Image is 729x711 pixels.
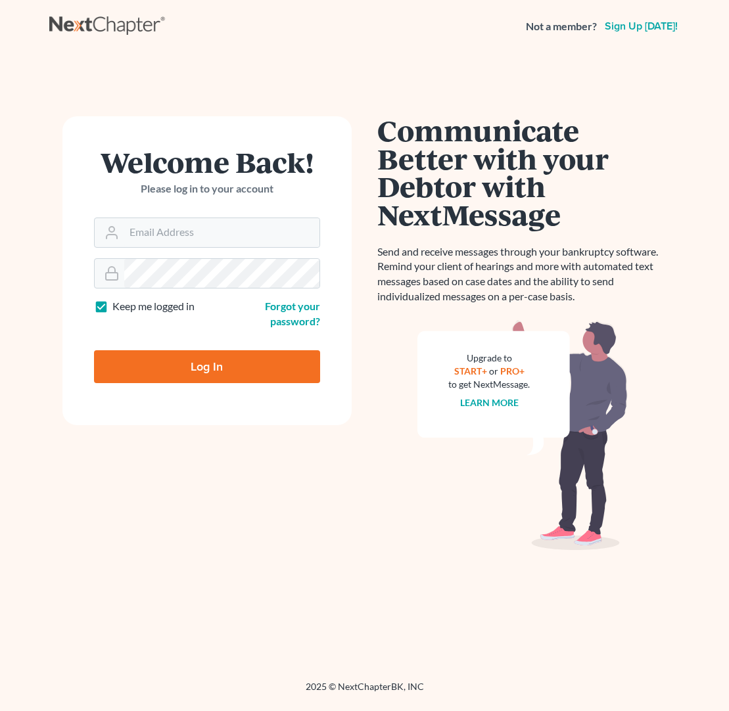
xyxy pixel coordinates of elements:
[378,244,667,304] p: Send and receive messages through your bankruptcy software. Remind your client of hearings and mo...
[265,300,320,327] a: Forgot your password?
[526,19,597,34] strong: Not a member?
[378,116,667,229] h1: Communicate Better with your Debtor with NextMessage
[454,365,487,377] a: START+
[449,378,530,391] div: to get NextMessage.
[449,352,530,365] div: Upgrade to
[602,21,680,32] a: Sign up [DATE]!
[460,397,519,408] a: Learn more
[94,148,320,176] h1: Welcome Back!
[94,181,320,196] p: Please log in to your account
[489,365,498,377] span: or
[94,350,320,383] input: Log In
[500,365,525,377] a: PRO+
[49,680,680,704] div: 2025 © NextChapterBK, INC
[417,320,628,550] img: nextmessage_bg-59042aed3d76b12b5cd301f8e5b87938c9018125f34e5fa2b7a6b67550977c72.svg
[112,299,195,314] label: Keep me logged in
[124,218,319,247] input: Email Address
